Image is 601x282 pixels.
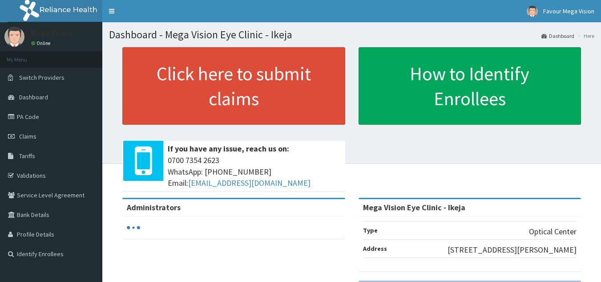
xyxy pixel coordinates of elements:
[4,27,24,47] img: User Image
[543,7,594,15] span: Favour Mega Vision
[19,74,65,82] span: Switch Providers
[19,132,36,140] span: Claims
[31,29,72,37] p: Mega Vision
[529,226,577,237] p: Optical Center
[575,32,594,40] li: Here
[359,47,581,125] a: How to Identify Enrollees
[541,32,574,40] a: Dashboard
[127,202,181,213] b: Administrators
[122,47,345,125] a: Click here to submit claims
[448,244,577,256] p: [STREET_ADDRESS][PERSON_NAME]
[363,226,378,234] b: Type
[19,152,35,160] span: Tariffs
[19,93,48,101] span: Dashboard
[168,155,341,189] span: 0700 7354 2623 WhatsApp: [PHONE_NUMBER] Email:
[127,221,140,234] svg: audio-loading
[363,202,465,213] strong: Mega Vision Eye Clinic - Ikeja
[31,40,52,46] a: Online
[109,29,594,41] h1: Dashboard - Mega Vision Eye Clinic - Ikeja
[188,178,311,188] a: [EMAIL_ADDRESS][DOMAIN_NAME]
[527,6,538,17] img: User Image
[363,245,387,253] b: Address
[168,143,289,154] b: If you have any issue, reach us on:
